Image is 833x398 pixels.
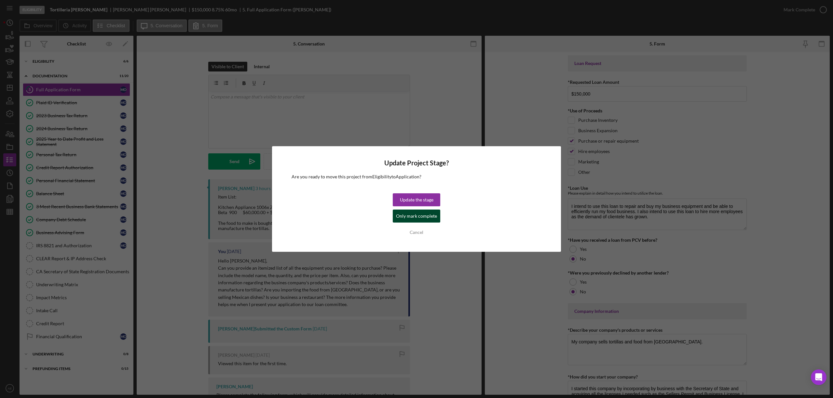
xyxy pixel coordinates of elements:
button: Only mark complete [393,210,440,223]
div: Only mark complete [396,210,437,223]
p: Are you ready to move this project from Eligibility to Application ? [292,173,541,180]
button: Cancel [393,226,440,239]
div: Open Intercom Messenger [811,369,826,385]
div: Update the stage [400,193,433,206]
div: Cancel [410,226,423,239]
button: Update the stage [393,193,440,206]
h4: Update Project Stage? [292,159,541,167]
